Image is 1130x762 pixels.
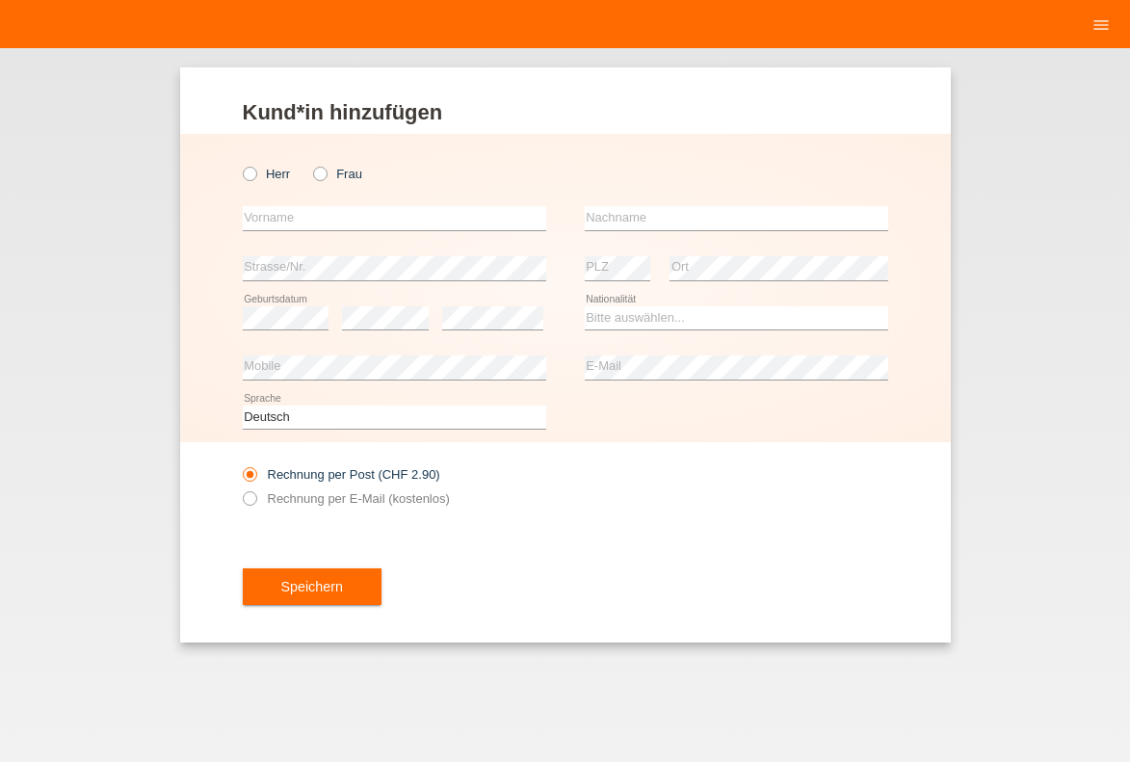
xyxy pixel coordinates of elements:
span: Speichern [281,579,343,594]
input: Rechnung per Post (CHF 2.90) [243,467,255,491]
label: Frau [313,167,362,181]
input: Rechnung per E-Mail (kostenlos) [243,491,255,515]
input: Herr [243,167,255,179]
label: Rechnung per E-Mail (kostenlos) [243,491,450,506]
a: menu [1082,18,1120,30]
i: menu [1091,15,1111,35]
label: Herr [243,167,291,181]
button: Speichern [243,568,381,605]
h1: Kund*in hinzufügen [243,100,888,124]
label: Rechnung per Post (CHF 2.90) [243,467,440,482]
input: Frau [313,167,326,179]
